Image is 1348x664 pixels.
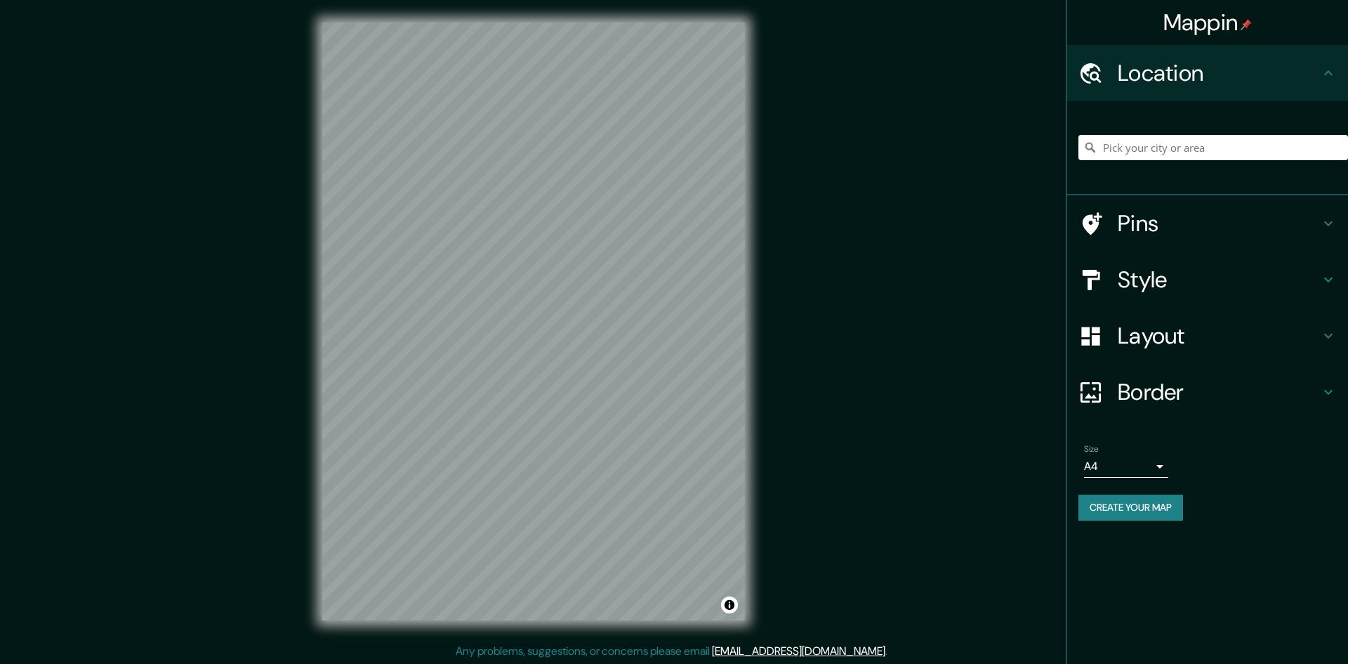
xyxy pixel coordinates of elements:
[456,643,887,660] p: Any problems, suggestions, or concerns please email .
[1163,8,1253,37] h4: Mappin
[887,643,890,660] div: .
[1067,364,1348,420] div: Border
[1067,252,1348,308] div: Style
[322,22,745,620] canvas: Map
[1118,322,1320,350] h4: Layout
[890,643,892,660] div: .
[1078,495,1183,521] button: Create your map
[1118,209,1320,237] h4: Pins
[1078,135,1348,160] input: Pick your city or area
[712,644,885,658] a: [EMAIL_ADDRESS][DOMAIN_NAME]
[1118,378,1320,406] h4: Border
[1118,59,1320,87] h4: Location
[1084,443,1099,455] label: Size
[721,597,738,613] button: Toggle attribution
[1067,308,1348,364] div: Layout
[1118,266,1320,294] h4: Style
[1084,455,1168,478] div: A4
[1067,45,1348,101] div: Location
[1067,195,1348,252] div: Pins
[1241,19,1252,30] img: pin-icon.png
